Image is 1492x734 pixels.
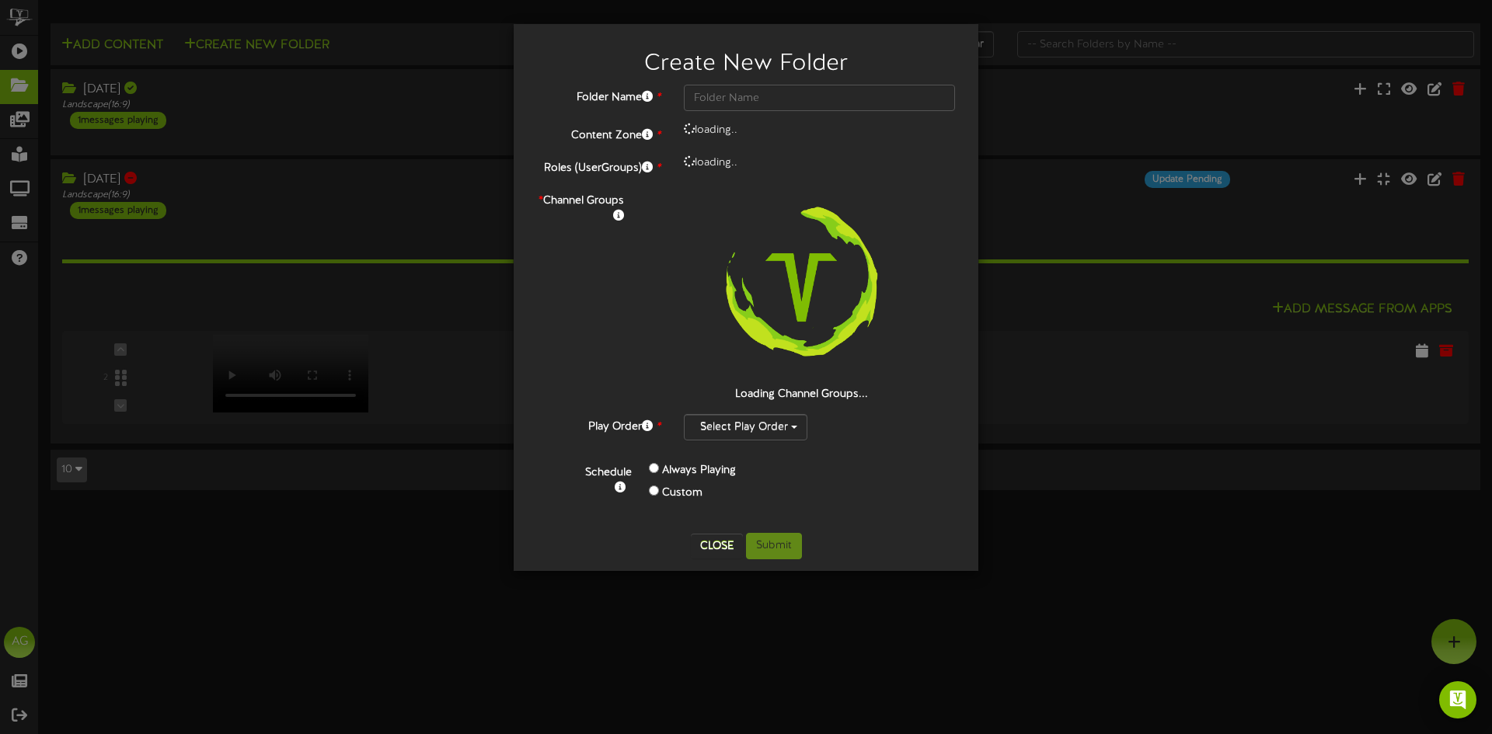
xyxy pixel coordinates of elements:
button: Close [691,534,743,558]
label: Channel Groups [525,188,636,224]
button: Submit [746,533,802,559]
img: loading-spinner-3.png [702,188,901,387]
div: loading.. [672,123,967,138]
label: Folder Name [525,85,672,106]
input: Folder Name [684,85,955,111]
label: Always Playing [662,463,736,478]
label: Roles (UserGroups) [525,155,672,176]
button: Select Play Order [684,414,807,440]
label: Content Zone [525,123,672,144]
label: Custom [662,485,702,501]
strong: Loading Channel Groups... [735,388,868,400]
div: loading.. [672,155,967,171]
label: Play Order [525,414,672,435]
b: Schedule [585,467,632,478]
div: Open Intercom Messenger [1439,681,1476,718]
h2: Create New Folder [537,51,955,77]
